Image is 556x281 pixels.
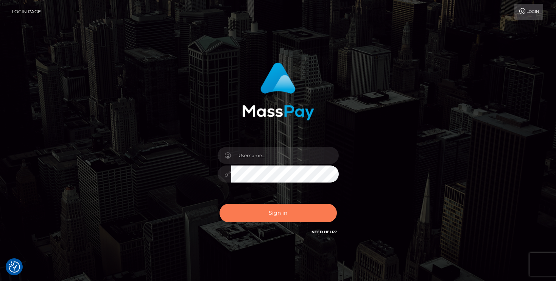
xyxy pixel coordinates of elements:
[514,4,543,20] a: Login
[231,147,339,164] input: Username...
[311,229,337,234] a: Need Help?
[220,204,337,222] button: Sign in
[12,4,41,20] a: Login Page
[242,62,314,120] img: MassPay Login
[9,261,20,273] img: Revisit consent button
[9,261,20,273] button: Consent Preferences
